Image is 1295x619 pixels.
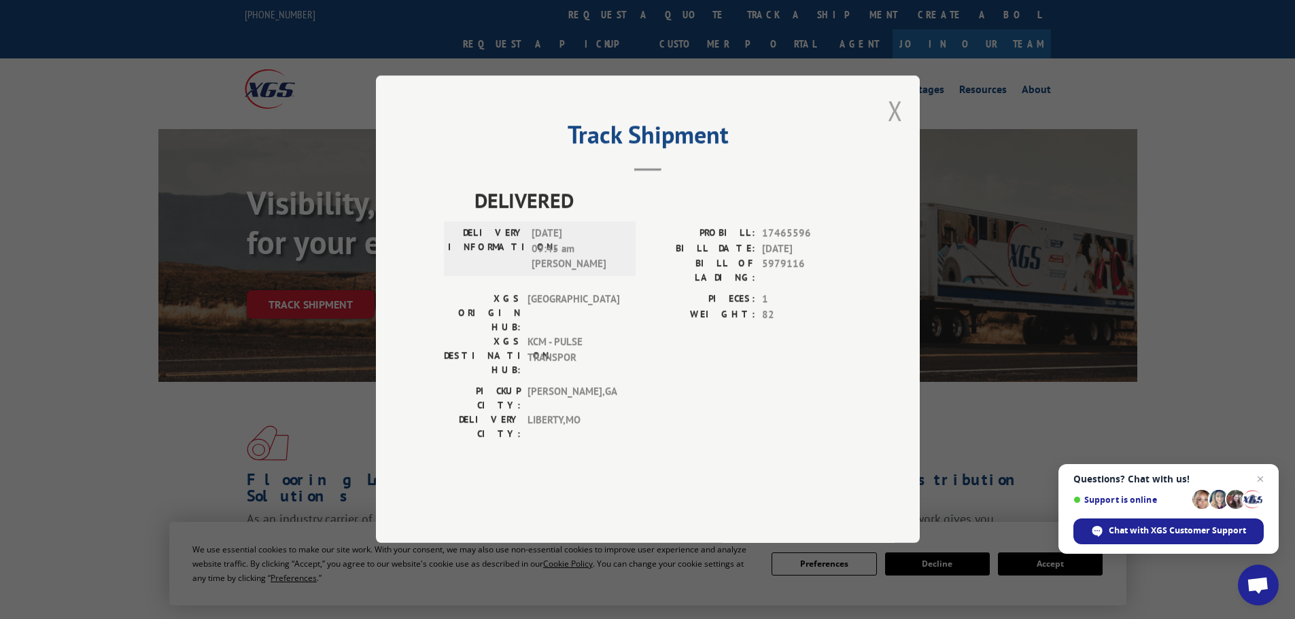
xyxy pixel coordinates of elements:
[1073,518,1264,544] span: Chat with XGS Customer Support
[1238,565,1279,605] a: Open chat
[1109,525,1246,537] span: Chat with XGS Customer Support
[762,241,852,257] span: [DATE]
[1073,474,1264,484] span: Questions? Chat with us!
[648,307,755,323] label: WEIGHT:
[444,125,852,151] h2: Track Shipment
[648,226,755,242] label: PROBILL:
[528,385,619,413] span: [PERSON_NAME] , GA
[444,335,521,378] label: XGS DESTINATION HUB:
[444,385,521,413] label: PICKUP CITY:
[648,241,755,257] label: BILL DATE:
[762,307,852,323] span: 82
[528,413,619,442] span: LIBERTY , MO
[1073,495,1188,505] span: Support is online
[474,185,852,216] span: DELIVERED
[448,226,525,272] label: DELIVERY INFORMATION:
[444,413,521,442] label: DELIVERY CITY:
[444,292,521,335] label: XGS ORIGIN HUB:
[762,257,852,285] span: 5979116
[762,226,852,242] span: 17465596
[762,292,852,308] span: 1
[528,335,619,378] span: KCM - PULSE TRANSPOR
[648,292,755,308] label: PIECES:
[528,292,619,335] span: [GEOGRAPHIC_DATA]
[888,92,903,128] button: Close modal
[532,226,623,272] span: [DATE] 09:45 am [PERSON_NAME]
[648,257,755,285] label: BILL OF LADING:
